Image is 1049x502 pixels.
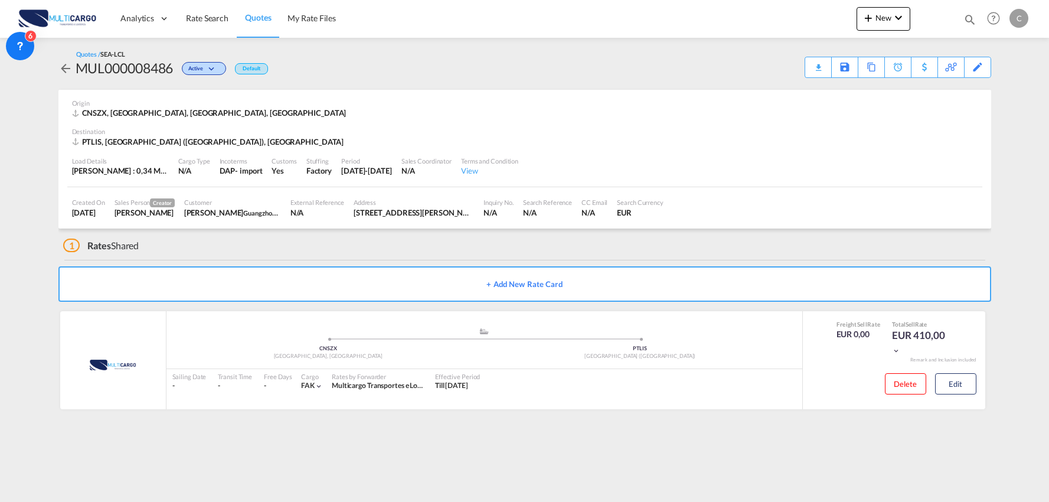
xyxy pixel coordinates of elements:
[58,61,73,76] md-icon: icon-arrow-left
[461,157,518,165] div: Terms and Condition
[76,58,174,77] div: MUL000008486
[72,165,169,176] div: [PERSON_NAME] : 0,34 MT | Volumetric Wt : 0,70 CBM | Chargeable Wt : 0,70 W/M
[906,321,915,328] span: Sell
[581,198,607,207] div: CC Email
[477,328,491,334] md-icon: assets/icons/custom/ship-fill.svg
[617,207,664,218] div: EUR
[354,198,474,207] div: Address
[264,372,292,381] div: Free Days
[461,165,518,176] div: View
[115,207,175,218] div: Cesar Teixeira
[963,13,976,26] md-icon: icon-magnify
[58,58,76,77] div: icon-arrow-left
[401,165,452,176] div: N/A
[861,11,875,25] md-icon: icon-plus 400-fg
[172,372,207,381] div: Sailing Date
[1009,9,1028,28] div: C
[186,13,228,23] span: Rate Search
[100,50,125,58] span: SEA-LCL
[178,165,210,176] div: N/A
[115,198,175,207] div: Sales Person
[857,321,867,328] span: Sell
[484,345,796,353] div: PTLIS
[354,207,474,218] div: 24th Floor,Jin Hui Building,No. 123, Jie Fang Nan Road,YueXiu District,Guangzhou,China.
[885,373,926,395] button: Delete
[173,58,229,77] div: Change Status Here
[935,373,976,395] button: Edit
[74,350,152,380] img: MultiCargo
[245,12,271,22] span: Quotes
[72,107,349,118] div: CNSZX, Shenzhen, GD, Asia
[178,157,210,165] div: Cargo Type
[18,5,97,32] img: 82db67801a5411eeacfdbd8acfa81e61.png
[72,157,169,165] div: Load Details
[188,65,205,76] span: Active
[235,63,267,74] div: Default
[341,165,392,176] div: 12 Oct 2025
[435,381,468,390] span: Till [DATE]
[523,207,572,218] div: N/A
[272,157,296,165] div: Customs
[72,99,978,107] div: Origin
[172,353,485,360] div: [GEOGRAPHIC_DATA], [GEOGRAPHIC_DATA]
[892,328,951,357] div: EUR 410,00
[581,207,607,218] div: N/A
[983,8,1004,28] span: Help
[218,381,252,391] div: -
[832,57,858,77] div: Save As Template
[264,381,266,391] div: -
[983,8,1009,30] div: Help
[290,207,344,218] div: N/A
[184,198,281,207] div: Customer
[172,345,485,353] div: CNSZX
[332,381,423,391] div: Multicargo Transportes e Logistica
[182,62,226,75] div: Change Status Here
[836,328,881,340] div: EUR 0,00
[435,381,468,391] div: Till 12 Oct 2025
[332,372,423,381] div: Rates by Forwarder
[63,239,139,252] div: Shared
[220,157,263,165] div: Incoterms
[172,381,207,391] div: -
[523,198,572,207] div: Search Reference
[290,198,344,207] div: External Reference
[72,198,105,207] div: Created On
[341,157,392,165] div: Period
[891,11,906,25] md-icon: icon-chevron-down
[220,165,236,176] div: DAP
[76,50,126,58] div: Quotes /SEA-LCL
[332,381,437,390] span: Multicargo Transportes e Logistica
[435,372,480,381] div: Effective Period
[272,165,296,176] div: Yes
[235,165,262,176] div: - import
[401,157,452,165] div: Sales Coordinator
[150,198,174,207] span: Creator
[836,320,881,328] div: Freight Rate
[301,381,315,390] span: FAK
[243,208,350,217] span: Guangzhou Hayonex Logistics Co ., Ltd
[483,207,514,218] div: N/A
[63,239,80,252] span: 1
[72,136,347,147] div: PTLIS, Lisbon (Lisboa), Europe
[892,320,951,328] div: Total Rate
[306,165,332,176] div: Factory Stuffing
[484,353,796,360] div: [GEOGRAPHIC_DATA] ([GEOGRAPHIC_DATA])
[483,198,514,207] div: Inquiry No.
[861,13,906,22] span: New
[315,382,323,390] md-icon: icon-chevron-down
[857,7,910,31] button: icon-plus 400-fgNewicon-chevron-down
[963,13,976,31] div: icon-magnify
[901,357,985,363] div: Remark and Inclusion included
[617,198,664,207] div: Search Currency
[306,157,332,165] div: Stuffing
[892,347,900,355] md-icon: icon-chevron-down
[82,108,347,118] span: CNSZX, [GEOGRAPHIC_DATA], [GEOGRAPHIC_DATA], [GEOGRAPHIC_DATA]
[811,57,825,68] div: Quote PDF is not available at this time
[72,207,105,218] div: 18 Sep 2025
[184,207,281,218] div: Marin Cai
[811,59,825,68] md-icon: icon-download
[58,266,991,302] button: + Add New Rate Card
[287,13,336,23] span: My Rate Files
[72,127,978,136] div: Destination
